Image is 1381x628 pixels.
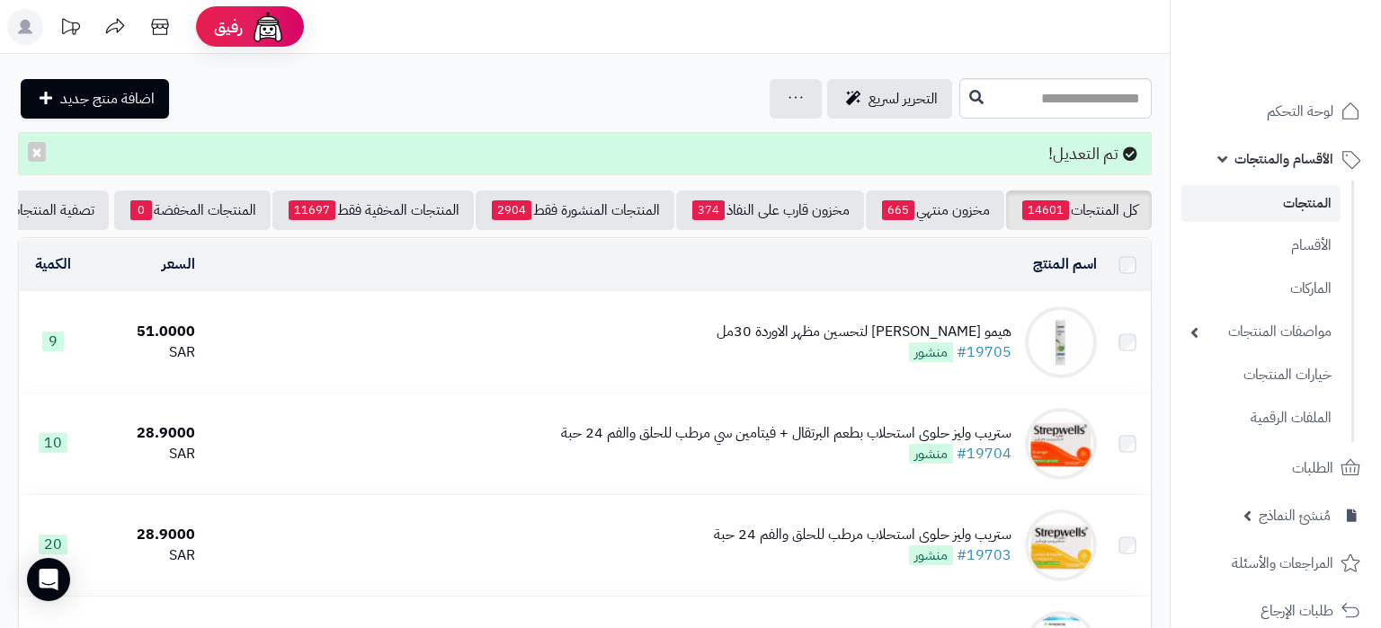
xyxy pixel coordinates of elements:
[1025,408,1097,480] img: ستريب وليز حلوى استحلاب بطعم البرتقال + فيتامين سي مرطب للحلق والفم 24 حبة
[18,132,1152,175] div: تم التعديل!
[1232,551,1333,576] span: المراجعات والأسئلة
[94,525,195,545] div: 28.9000
[1267,99,1333,124] span: لوحة التحكم
[94,423,195,444] div: 28.9000
[827,79,952,119] a: التحرير لسريع
[1025,306,1097,378] img: هيمو كير كريم لتحسين مظهر الاوردة 30مل
[1259,503,1331,528] span: مُنشئ النماذج
[1022,200,1069,220] span: 14601
[1261,598,1333,624] span: طلبات الإرجاع
[1234,146,1333,172] span: الأقسام والمنتجات
[1181,313,1341,351] a: مواصفات المنتجات
[39,535,67,554] span: 20
[1181,356,1341,394] a: خيارات المنتجات
[114,190,271,230] a: المنتجات المخفضة0
[8,199,94,221] span: تصفية المنتجات
[35,253,71,275] a: الكمية
[1181,399,1341,438] a: الملفات الرقمية
[1181,270,1341,308] a: الماركات
[714,525,1011,545] div: ستريب وليز حلوى استحلاب مرطب للحلق والفم 24 حبة
[869,88,938,110] span: التحرير لسريع
[909,342,953,362] span: منشور
[1033,253,1097,275] a: اسم المنتج
[1181,447,1370,490] a: الطلبات
[94,545,195,566] div: SAR
[476,190,674,230] a: المنتجات المنشورة فقط2904
[717,322,1011,342] div: هيمو [PERSON_NAME] لتحسين مظهر الاوردة 30مل
[48,9,93,49] a: تحديثات المنصة
[39,433,67,453] span: 10
[957,544,1011,566] a: #19703
[21,79,169,119] a: اضافة منتج جديد
[1025,509,1097,581] img: ستريب وليز حلوى استحلاب مرطب للحلق والفم 24 حبة
[1181,542,1370,585] a: المراجعات والأسئلة
[1259,36,1364,74] img: logo-2.png
[94,322,195,342] div: 51.0000
[214,16,243,38] span: رفيق
[130,200,152,220] span: 0
[866,190,1004,230] a: مخزون منتهي665
[1181,226,1341,265] a: الأقسام
[289,200,335,220] span: 11697
[94,342,195,363] div: SAR
[1181,185,1341,222] a: المنتجات
[676,190,864,230] a: مخزون قارب على النفاذ374
[27,558,70,601] div: Open Intercom Messenger
[1292,456,1333,481] span: الطلبات
[957,341,1011,363] a: #19705
[909,545,953,565] span: منشور
[42,332,64,351] span: 9
[94,444,195,464] div: SAR
[492,200,531,220] span: 2904
[909,444,953,464] span: منشور
[250,9,286,45] img: ai-face.png
[561,423,1011,444] div: ستريب وليز حلوى استحلاب بطعم البرتقال + فيتامين سي مرطب للحلق والفم 24 حبة
[1006,190,1152,230] a: كل المنتجات14601
[162,253,195,275] a: السعر
[272,190,474,230] a: المنتجات المخفية فقط11697
[692,200,725,220] span: 374
[957,443,1011,464] a: #19704
[60,88,155,110] span: اضافة منتج جديد
[28,142,46,162] button: ×
[1181,90,1370,133] a: لوحة التحكم
[882,200,914,220] span: 665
